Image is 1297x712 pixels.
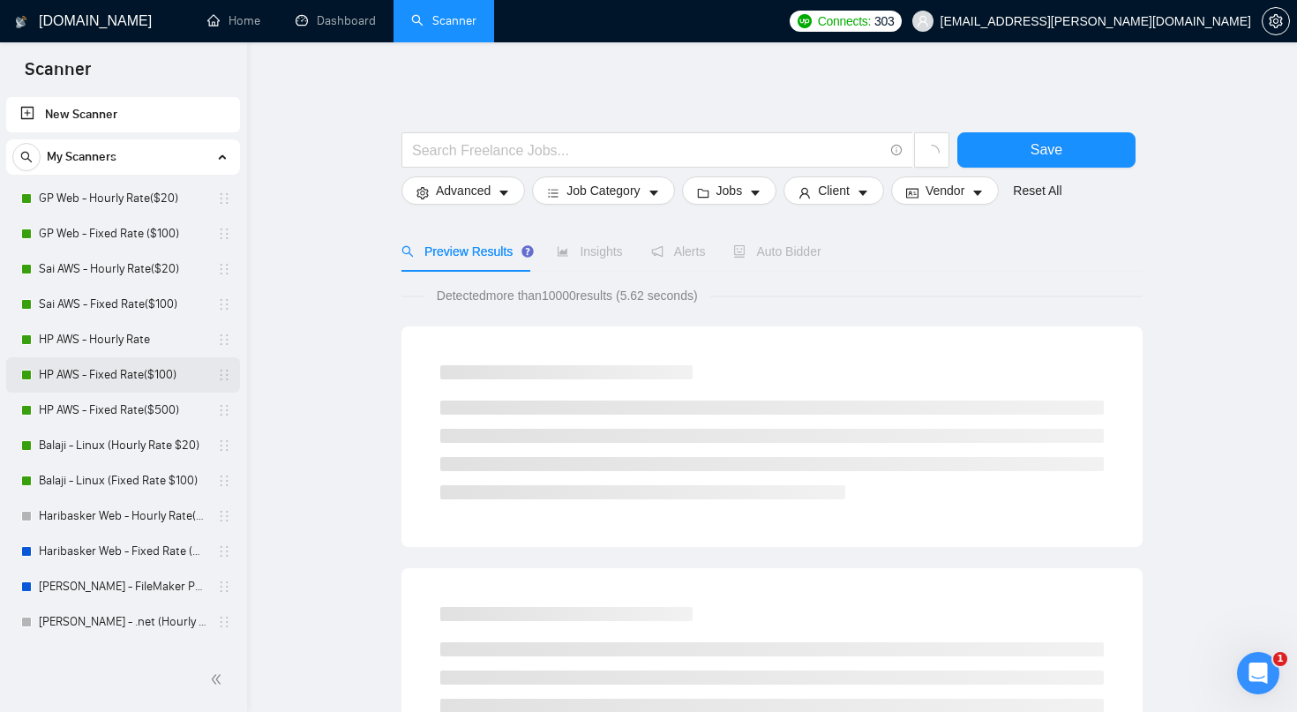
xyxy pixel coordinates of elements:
[217,580,231,594] span: holder
[436,181,491,200] span: Advanced
[217,474,231,488] span: holder
[520,244,536,259] div: Tooltip anchor
[412,139,883,161] input: Search Freelance Jobs...
[917,15,929,27] span: user
[15,8,27,36] img: logo
[217,509,231,523] span: holder
[11,56,105,94] span: Scanner
[39,216,206,251] a: GP Web - Fixed Rate ($100)
[47,139,116,175] span: My Scanners
[39,393,206,428] a: HP AWS - Fixed Rate($500)
[566,181,640,200] span: Job Category
[39,498,206,534] a: Haribasker Web - Hourly Rate($25)
[547,186,559,199] span: bars
[411,13,476,28] a: searchScanner
[401,176,525,205] button: settingAdvancedcaret-down
[217,297,231,311] span: holder
[20,97,226,132] a: New Scanner
[648,186,660,199] span: caret-down
[39,357,206,393] a: HP AWS - Fixed Rate($100)
[532,176,674,205] button: barsJob Categorycaret-down
[217,262,231,276] span: holder
[217,191,231,206] span: holder
[971,186,984,199] span: caret-down
[1262,7,1290,35] button: setting
[926,181,964,200] span: Vendor
[39,604,206,640] a: [PERSON_NAME] - .net (Hourly Rate $20)
[1013,181,1061,200] a: Reset All
[13,151,40,163] span: search
[1237,652,1279,694] iframe: Intercom live chat
[1263,14,1289,28] span: setting
[498,186,510,199] span: caret-down
[733,244,821,259] span: Auto Bidder
[39,181,206,216] a: GP Web - Hourly Rate($20)
[818,11,871,31] span: Connects:
[39,640,206,675] a: [PERSON_NAME] - .net (Fixed Cost $100)
[217,438,231,453] span: holder
[39,322,206,357] a: HP AWS - Hourly Rate
[39,251,206,287] a: Sai AWS - Hourly Rate($20)
[749,186,761,199] span: caret-down
[217,333,231,347] span: holder
[1262,14,1290,28] a: setting
[651,245,663,258] span: notification
[874,11,894,31] span: 303
[416,186,429,199] span: setting
[217,403,231,417] span: holder
[39,428,206,463] a: Balaji - Linux (Hourly Rate $20)
[682,176,777,205] button: folderJobscaret-down
[733,245,746,258] span: robot
[798,186,811,199] span: user
[6,97,240,132] li: New Scanner
[798,14,812,28] img: upwork-logo.png
[818,181,850,200] span: Client
[207,13,260,28] a: homeHome
[557,244,622,259] span: Insights
[296,13,376,28] a: dashboardDashboard
[557,245,569,258] span: area-chart
[217,368,231,382] span: holder
[891,176,999,205] button: idcardVendorcaret-down
[39,287,206,322] a: Sai AWS - Fixed Rate($100)
[857,186,869,199] span: caret-down
[12,143,41,171] button: search
[401,244,529,259] span: Preview Results
[424,286,710,305] span: Detected more than 10000 results (5.62 seconds)
[716,181,743,200] span: Jobs
[217,615,231,629] span: holder
[783,176,884,205] button: userClientcaret-down
[39,534,206,569] a: Haribasker Web - Fixed Rate ($100)
[651,244,706,259] span: Alerts
[891,145,903,156] span: info-circle
[39,463,206,498] a: Balaji - Linux (Fixed Rate $100)
[1031,139,1062,161] span: Save
[697,186,709,199] span: folder
[39,569,206,604] a: [PERSON_NAME] - FileMaker Profile
[217,544,231,558] span: holder
[957,132,1136,168] button: Save
[401,245,414,258] span: search
[217,227,231,241] span: holder
[924,145,940,161] span: loading
[906,186,918,199] span: idcard
[1273,652,1287,666] span: 1
[210,671,228,688] span: double-left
